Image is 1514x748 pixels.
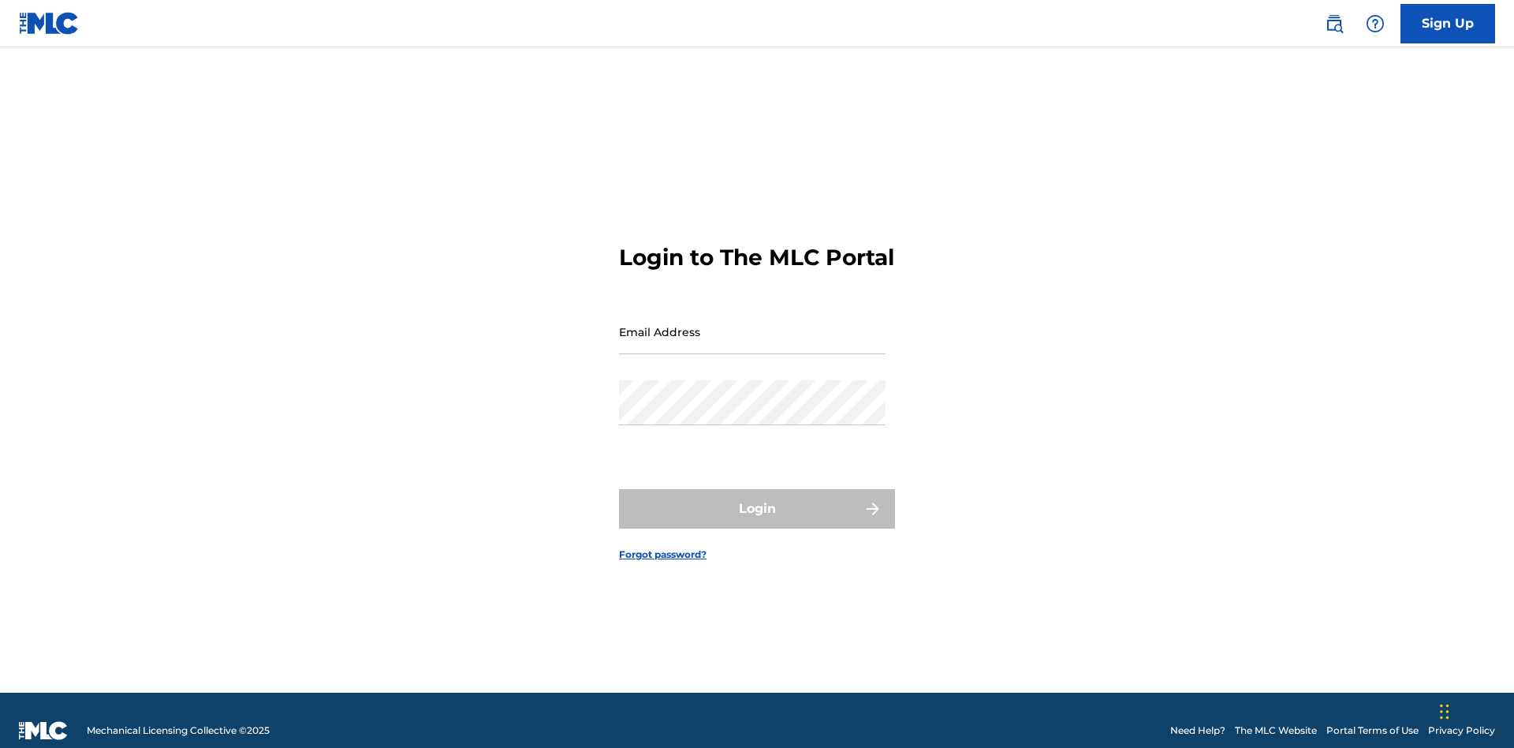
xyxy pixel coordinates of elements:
a: Privacy Policy [1428,724,1495,738]
h3: Login to The MLC Portal [619,244,894,271]
img: help [1366,14,1385,33]
span: Mechanical Licensing Collective © 2025 [87,724,270,738]
img: search [1325,14,1344,33]
iframe: Chat Widget [1435,672,1514,748]
a: Public Search [1318,8,1350,39]
a: The MLC Website [1235,724,1317,738]
div: Help [1359,8,1391,39]
a: Sign Up [1400,4,1495,43]
a: Portal Terms of Use [1326,724,1419,738]
img: MLC Logo [19,12,80,35]
div: Drag [1440,688,1449,735]
img: logo [19,721,68,740]
a: Need Help? [1170,724,1225,738]
a: Forgot password? [619,548,707,562]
